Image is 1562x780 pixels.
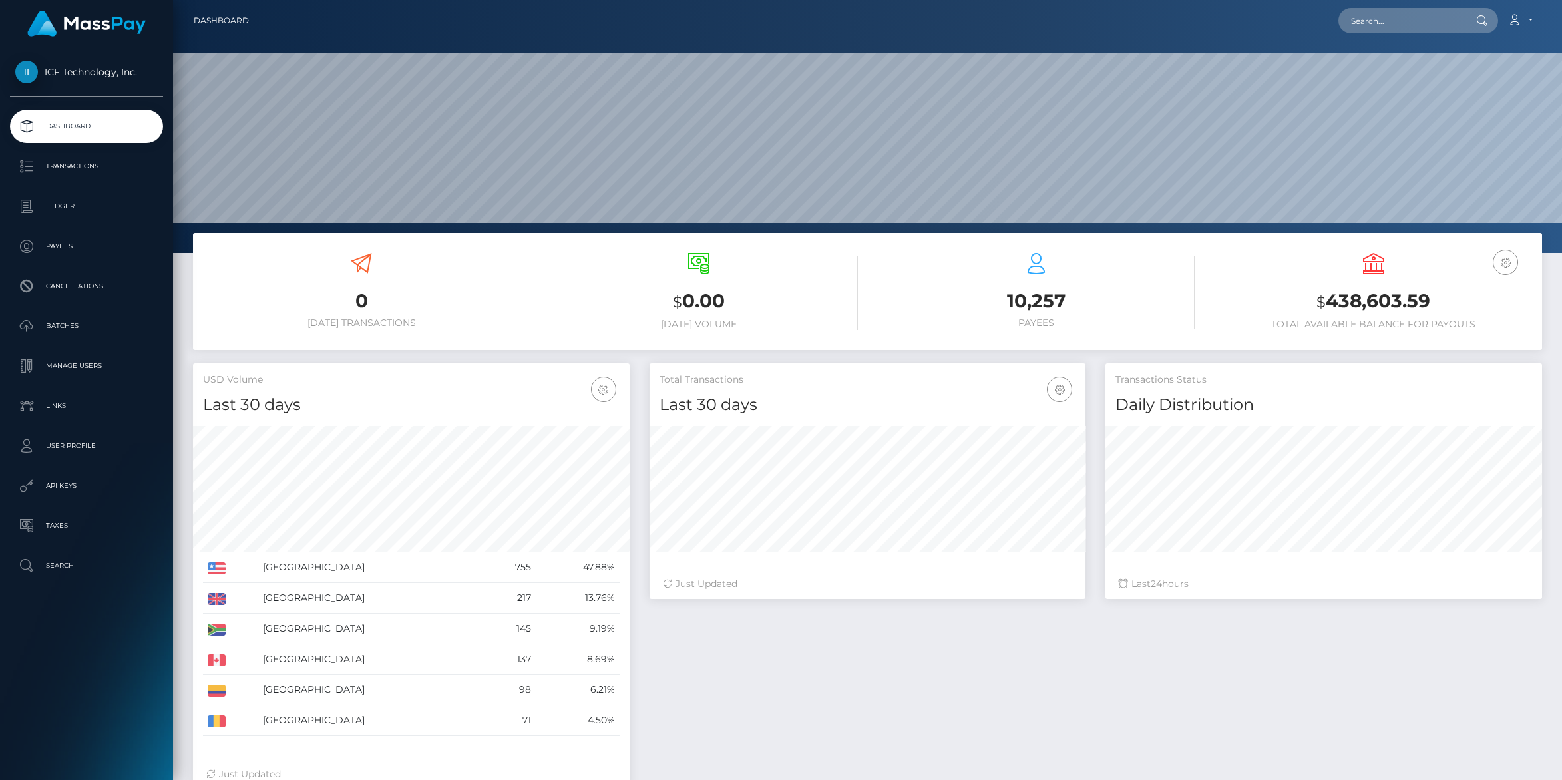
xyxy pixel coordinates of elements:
[15,436,158,456] p: User Profile
[10,469,163,502] a: API Keys
[485,705,536,736] td: 71
[15,156,158,176] p: Transactions
[485,614,536,644] td: 145
[1119,577,1529,591] div: Last hours
[15,556,158,576] p: Search
[536,614,620,644] td: 9.19%
[540,288,858,315] h3: 0.00
[208,624,226,636] img: ZA.png
[10,230,163,263] a: Payees
[258,705,484,736] td: [GEOGRAPHIC_DATA]
[15,356,158,376] p: Manage Users
[878,288,1195,314] h3: 10,257
[1215,288,1532,315] h3: 438,603.59
[258,644,484,675] td: [GEOGRAPHIC_DATA]
[258,552,484,583] td: [GEOGRAPHIC_DATA]
[15,396,158,416] p: Links
[203,393,620,417] h4: Last 30 days
[15,476,158,496] p: API Keys
[485,644,536,675] td: 137
[203,288,520,314] h3: 0
[15,516,158,536] p: Taxes
[208,685,226,697] img: CO.png
[15,276,158,296] p: Cancellations
[1215,319,1532,330] h6: Total Available Balance for Payouts
[660,373,1076,387] h5: Total Transactions
[1115,393,1532,417] h4: Daily Distribution
[10,270,163,303] a: Cancellations
[208,654,226,666] img: CA.png
[10,349,163,383] a: Manage Users
[10,66,163,78] span: ICF Technology, Inc.
[258,675,484,705] td: [GEOGRAPHIC_DATA]
[258,614,484,644] td: [GEOGRAPHIC_DATA]
[15,116,158,136] p: Dashboard
[660,393,1076,417] h4: Last 30 days
[540,319,858,330] h6: [DATE] Volume
[208,562,226,574] img: US.png
[663,577,1073,591] div: Just Updated
[485,552,536,583] td: 755
[258,583,484,614] td: [GEOGRAPHIC_DATA]
[10,549,163,582] a: Search
[10,509,163,542] a: Taxes
[10,110,163,143] a: Dashboard
[1151,578,1162,590] span: 24
[203,317,520,329] h6: [DATE] Transactions
[27,11,146,37] img: MassPay Logo
[10,309,163,343] a: Batches
[878,317,1195,329] h6: Payees
[673,293,682,311] small: $
[15,196,158,216] p: Ledger
[15,236,158,256] p: Payees
[194,7,249,35] a: Dashboard
[536,552,620,583] td: 47.88%
[536,675,620,705] td: 6.21%
[1338,8,1464,33] input: Search...
[203,373,620,387] h5: USD Volume
[536,583,620,614] td: 13.76%
[15,61,38,83] img: ICF Technology, Inc.
[536,644,620,675] td: 8.69%
[10,190,163,223] a: Ledger
[10,429,163,463] a: User Profile
[15,316,158,336] p: Batches
[10,389,163,423] a: Links
[485,583,536,614] td: 217
[536,705,620,736] td: 4.50%
[485,675,536,705] td: 98
[208,593,226,605] img: GB.png
[1115,373,1532,387] h5: Transactions Status
[10,150,163,183] a: Transactions
[208,715,226,727] img: RO.png
[1316,293,1326,311] small: $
